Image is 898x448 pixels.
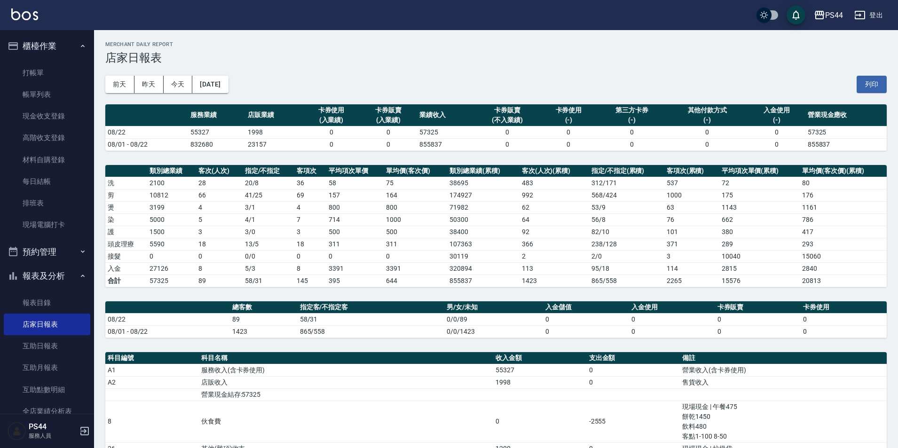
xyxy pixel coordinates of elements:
[801,313,887,325] td: 0
[851,7,887,24] button: 登出
[305,105,358,115] div: 卡券使用
[800,262,887,275] td: 2840
[664,226,719,238] td: 101
[810,6,847,25] button: PS44
[719,250,800,262] td: 10040
[520,238,589,250] td: 366
[134,76,164,93] button: 昨天
[477,115,538,125] div: (不入業績)
[543,115,595,125] div: (-)
[29,432,77,440] p: 服務人員
[4,171,90,192] a: 每日結帳
[243,201,295,213] td: 3 / 1
[680,376,887,388] td: 售貨收入
[589,238,664,250] td: 238 / 128
[384,250,447,262] td: 0
[11,8,38,20] img: Logo
[4,357,90,378] a: 互助月報表
[800,213,887,226] td: 786
[105,226,147,238] td: 護
[4,127,90,149] a: 高階收支登錄
[444,325,543,338] td: 0/0/1423
[105,352,199,364] th: 科目編號
[199,364,493,376] td: 服務收入(含卡券使用)
[326,189,384,201] td: 157
[664,201,719,213] td: 63
[298,313,445,325] td: 58/31
[105,177,147,189] td: 洗
[384,201,447,213] td: 800
[294,250,326,262] td: 0
[748,138,805,150] td: 0
[715,301,801,314] th: 卡券販賣
[417,104,474,126] th: 業績收入
[196,177,243,189] td: 28
[543,325,629,338] td: 0
[719,275,800,287] td: 15576
[230,313,298,325] td: 89
[4,401,90,422] a: 全店業績分析表
[629,313,715,325] td: 0
[105,126,188,138] td: 08/22
[196,165,243,177] th: 客次(人次)
[493,376,587,388] td: 1998
[105,165,887,287] table: a dense table
[326,275,384,287] td: 395
[520,189,589,201] td: 992
[493,352,587,364] th: 收入金額
[147,189,196,201] td: 10812
[294,275,326,287] td: 145
[750,105,803,115] div: 入金使用
[326,201,384,213] td: 800
[105,262,147,275] td: 入金
[105,325,230,338] td: 08/01 - 08/22
[384,262,447,275] td: 3391
[719,262,800,275] td: 2815
[447,177,519,189] td: 38695
[243,250,295,262] td: 0 / 0
[243,226,295,238] td: 3 / 0
[669,105,746,115] div: 其他付款方式
[243,275,295,287] td: 58/31
[589,226,664,238] td: 82 / 10
[447,226,519,238] td: 38400
[105,201,147,213] td: 燙
[669,115,746,125] div: (-)
[326,165,384,177] th: 平均項次單價
[800,275,887,287] td: 20813
[417,138,474,150] td: 855837
[294,189,326,201] td: 69
[105,104,887,151] table: a dense table
[447,250,519,262] td: 30119
[326,213,384,226] td: 714
[857,76,887,93] button: 列印
[520,226,589,238] td: 92
[664,165,719,177] th: 客項次(累積)
[294,226,326,238] td: 3
[4,214,90,236] a: 現場電腦打卡
[4,149,90,171] a: 材料自購登錄
[196,226,243,238] td: 3
[303,126,360,138] td: 0
[326,250,384,262] td: 0
[800,226,887,238] td: 417
[664,189,719,201] td: 1000
[543,313,629,325] td: 0
[800,177,887,189] td: 80
[417,126,474,138] td: 57325
[447,213,519,226] td: 50300
[447,189,519,201] td: 174927
[105,275,147,287] td: 合計
[540,138,598,150] td: 0
[147,275,196,287] td: 57325
[384,189,447,201] td: 164
[787,6,805,24] button: save
[196,250,243,262] td: 0
[384,226,447,238] td: 500
[805,126,887,138] td: 57325
[800,201,887,213] td: 1161
[801,301,887,314] th: 卡券使用
[520,275,589,287] td: 1423
[4,105,90,127] a: 現金收支登錄
[597,126,666,138] td: 0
